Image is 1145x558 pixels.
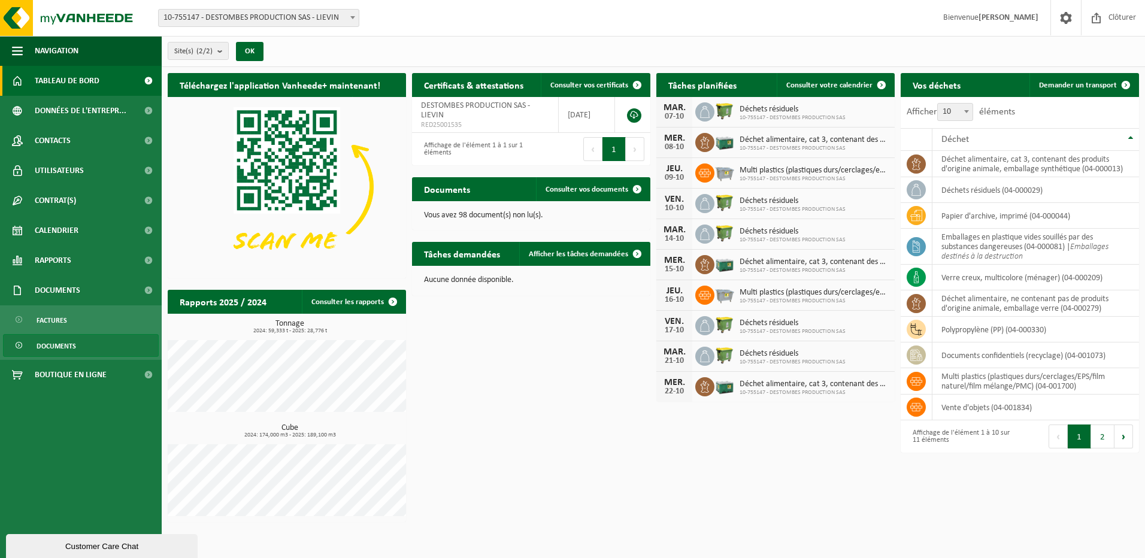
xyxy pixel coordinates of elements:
[740,114,846,122] span: 10-755147 - DESTOMBES PRODUCTION SAS
[174,328,406,334] span: 2024: 59,333 t - 2025: 28,776 t
[1049,424,1068,448] button: Previous
[662,225,686,235] div: MAR.
[740,227,846,236] span: Déchets résiduels
[777,73,893,97] a: Consulter votre calendrier
[424,276,638,284] p: Aucune donnée disponible.
[740,349,846,359] span: Déchets résiduels
[662,113,686,121] div: 07-10
[583,137,602,161] button: Previous
[536,177,649,201] a: Consulter vos documents
[907,107,1015,117] label: Afficher éléments
[421,101,530,120] span: DESTOMBES PRODUCTION SAS - LIEVIN
[35,156,84,186] span: Utilisateurs
[932,151,1139,177] td: déchet alimentaire, cat 3, contenant des produits d'origine animale, emballage synthétique (04-00...
[35,216,78,245] span: Calendrier
[740,196,846,206] span: Déchets résiduels
[740,267,889,274] span: 10-755147 - DESTOMBES PRODUCTION SAS
[740,145,889,152] span: 10-755147 - DESTOMBES PRODUCTION SAS
[662,317,686,326] div: VEN.
[714,162,735,182] img: WB-2500-GAL-GY-01
[740,236,846,244] span: 10-755147 - DESTOMBES PRODUCTION SAS
[412,73,535,96] h2: Certificats & attestations
[714,223,735,243] img: WB-1100-HPE-GN-50
[302,290,405,314] a: Consulter les rapports
[656,73,749,96] h2: Tâches planifiées
[937,103,973,121] span: 10
[932,342,1139,368] td: documents confidentiels (recyclage) (04-001073)
[662,134,686,143] div: MER.
[907,423,1014,450] div: Affichage de l'élément 1 à 10 sur 11 éléments
[932,395,1139,420] td: vente d'objets (04-001834)
[740,288,889,298] span: Multi plastics (plastiques durs/cerclages/eps/film naturel/film mélange/pmc)
[174,43,213,60] span: Site(s)
[168,97,406,276] img: Download de VHEPlus App
[662,174,686,182] div: 09-10
[662,256,686,265] div: MER.
[35,186,76,216] span: Contrat(s)
[174,320,406,334] h3: Tonnage
[559,97,615,133] td: [DATE]
[662,235,686,243] div: 14-10
[168,290,278,313] h2: Rapports 2025 / 2024
[3,308,159,331] a: Factures
[932,177,1139,203] td: déchets résiduels (04-000029)
[932,229,1139,265] td: emballages en plastique vides souillés par des substances dangereuses (04-000081) |
[626,137,644,161] button: Next
[1114,424,1133,448] button: Next
[35,275,80,305] span: Documents
[740,166,889,175] span: Multi plastics (plastiques durs/cerclages/eps/film naturel/film mélange/pmc)
[35,36,78,66] span: Navigation
[932,290,1139,317] td: déchet alimentaire, ne contenant pas de produits d'origine animale, emballage verre (04-000279)
[168,73,392,96] h2: Téléchargez l'application Vanheede+ maintenant!
[35,245,71,275] span: Rapports
[932,368,1139,395] td: multi plastics (plastiques durs/cerclages/EPS/film naturel/film mélange/PMC) (04-001700)
[662,103,686,113] div: MAR.
[158,9,359,27] span: 10-755147 - DESTOMBES PRODUCTION SAS - LIEVIN
[941,242,1108,261] i: Emballages destinés à la destruction
[418,136,525,162] div: Affichage de l'élément 1 à 1 sur 1 éléments
[740,175,889,183] span: 10-755147 - DESTOMBES PRODUCTION SAS
[740,135,889,145] span: Déchet alimentaire, cat 3, contenant des produits d'origine animale, emballage s...
[174,432,406,438] span: 2024: 174,000 m3 - 2025: 189,100 m3
[35,96,126,126] span: Données de l'entrepr...
[35,66,99,96] span: Tableau de bord
[519,242,649,266] a: Afficher les tâches demandées
[602,137,626,161] button: 1
[541,73,649,97] a: Consulter vos certificats
[714,192,735,213] img: WB-1100-HPE-GN-50
[740,105,846,114] span: Déchets résiduels
[1039,81,1117,89] span: Demander un transport
[740,359,846,366] span: 10-755147 - DESTOMBES PRODUCTION SAS
[529,250,628,258] span: Afficher les tâches demandées
[932,265,1139,290] td: verre creux, multicolore (ménager) (04-000209)
[786,81,873,89] span: Consulter votre calendrier
[714,253,735,274] img: PB-LB-0680-HPE-GN-01
[714,375,735,396] img: PB-LB-0680-HPE-GN-01
[740,319,846,328] span: Déchets résiduels
[932,317,1139,342] td: polypropylène (PP) (04-000330)
[932,203,1139,229] td: papier d'archive, imprimé (04-000044)
[412,242,512,265] h2: Tâches demandées
[1068,424,1091,448] button: 1
[236,42,263,61] button: OK
[740,298,889,305] span: 10-755147 - DESTOMBES PRODUCTION SAS
[714,131,735,151] img: PB-LB-0680-HPE-GN-01
[714,345,735,365] img: WB-1100-HPE-GN-50
[714,101,735,121] img: WB-1100-HPE-GN-50
[740,380,889,389] span: Déchet alimentaire, cat 3, contenant des produits d'origine animale, emballage s...
[662,286,686,296] div: JEU.
[662,195,686,204] div: VEN.
[662,378,686,387] div: MER.
[37,309,67,332] span: Factures
[662,204,686,213] div: 10-10
[412,177,482,201] h2: Documents
[421,120,549,130] span: RED25001535
[3,334,159,357] a: Documents
[159,10,359,26] span: 10-755147 - DESTOMBES PRODUCTION SAS - LIEVIN
[1091,424,1114,448] button: 2
[6,532,200,558] iframe: chat widget
[740,389,889,396] span: 10-755147 - DESTOMBES PRODUCTION SAS
[662,296,686,304] div: 16-10
[901,73,973,96] h2: Vos déchets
